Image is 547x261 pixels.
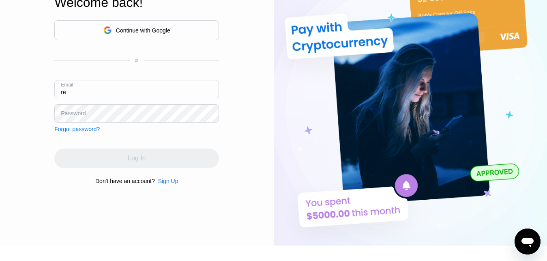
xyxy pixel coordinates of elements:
div: Sign Up [155,178,178,184]
iframe: Button to launch messaging window [515,229,541,255]
div: or [135,57,139,63]
div: Email [61,82,73,88]
div: Forgot password? [54,126,100,132]
div: Don't have an account? [95,178,155,184]
div: Continue with Google [54,20,219,40]
div: Continue with Google [116,27,170,34]
div: Sign Up [158,178,178,184]
div: Password [61,110,86,116]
